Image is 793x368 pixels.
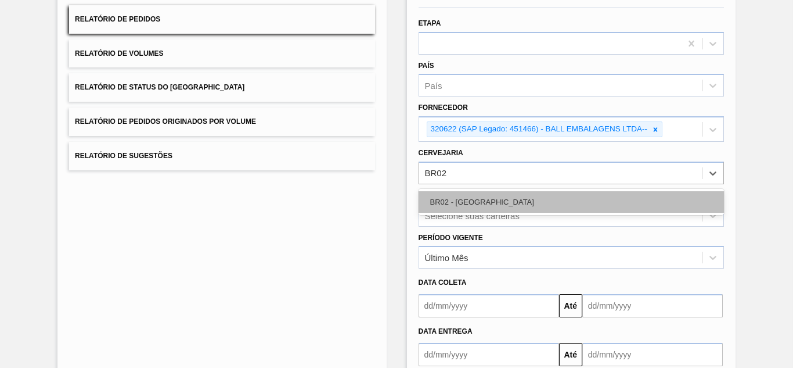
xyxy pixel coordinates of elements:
[75,117,256,126] span: Relatório de Pedidos Originados por Volume
[69,142,374,170] button: Relatório de Sugestões
[419,62,434,70] label: País
[559,343,582,366] button: Até
[582,343,723,366] input: dd/mm/yyyy
[425,210,520,220] div: Selecione suas carteiras
[75,152,172,160] span: Relatório de Sugestões
[419,103,468,112] label: Fornecedor
[419,234,483,242] label: Período Vigente
[69,108,374,136] button: Relatório de Pedidos Originados por Volume
[425,253,468,263] div: Último Mês
[425,81,442,91] div: País
[419,191,724,213] div: BR02 - [GEOGRAPHIC_DATA]
[419,278,467,287] span: Data coleta
[582,294,723,317] input: dd/mm/yyyy
[559,294,582,317] button: Até
[419,343,559,366] input: dd/mm/yyyy
[419,149,463,157] label: Cervejaria
[75,15,160,23] span: Relatório de Pedidos
[419,19,441,27] label: Etapa
[419,294,559,317] input: dd/mm/yyyy
[69,5,374,34] button: Relatório de Pedidos
[69,40,374,68] button: Relatório de Volumes
[75,49,163,58] span: Relatório de Volumes
[75,83,244,91] span: Relatório de Status do [GEOGRAPHIC_DATA]
[419,327,473,335] span: Data entrega
[427,122,649,137] div: 320622 (SAP Legado: 451466) - BALL EMBALAGENS LTDA--
[69,73,374,102] button: Relatório de Status do [GEOGRAPHIC_DATA]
